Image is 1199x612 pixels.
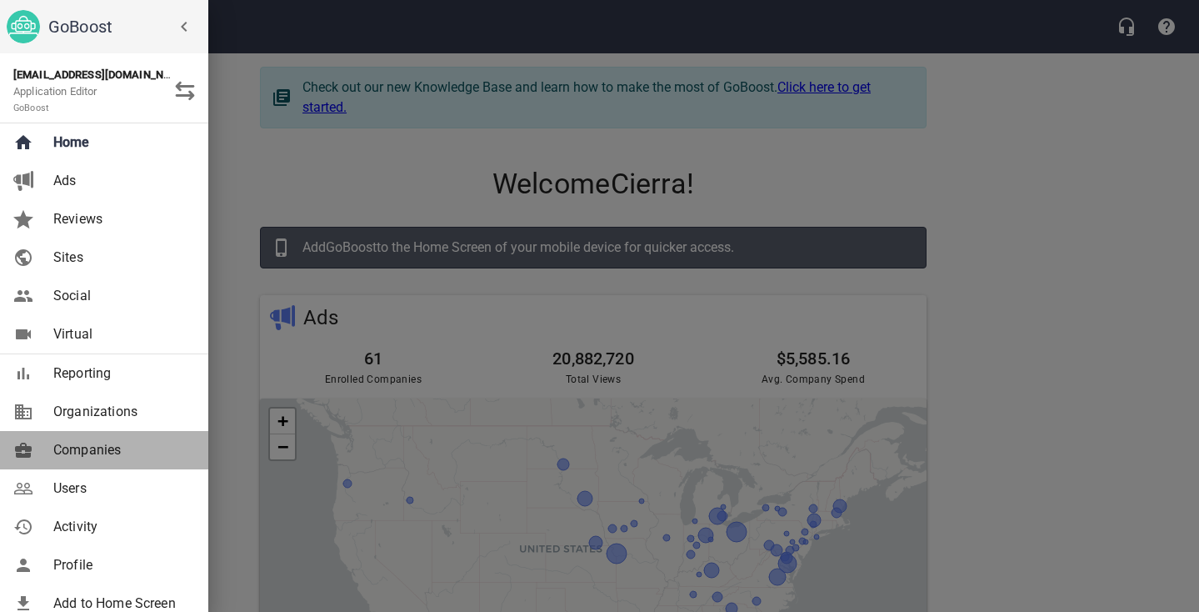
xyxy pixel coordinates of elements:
span: Reporting [53,364,188,384]
span: Profile [53,555,188,575]
img: go_boost_head.png [7,10,40,43]
span: Application Editor [13,85,97,114]
span: Home [53,133,188,153]
span: Companies [53,440,188,460]
h6: GoBoost [48,13,202,40]
button: Switch Role [165,71,205,111]
span: Organizations [53,402,188,422]
span: Activity [53,517,188,537]
span: Social [53,286,188,306]
span: Virtual [53,324,188,344]
span: Reviews [53,209,188,229]
small: GoBoost [13,103,49,113]
strong: [EMAIL_ADDRESS][DOMAIN_NAME] [13,68,189,81]
span: Sites [53,248,188,268]
span: Users [53,479,188,499]
span: Ads [53,171,188,191]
